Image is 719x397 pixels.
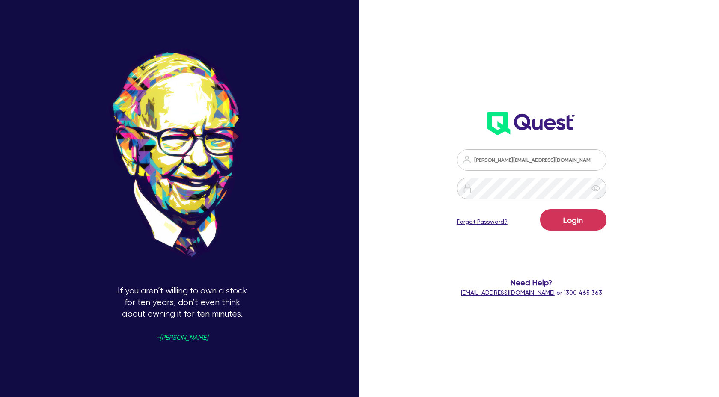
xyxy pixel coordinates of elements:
[461,289,555,296] a: [EMAIL_ADDRESS][DOMAIN_NAME]
[462,183,472,193] img: icon-password
[156,335,208,341] span: -[PERSON_NAME]
[437,277,626,288] span: Need Help?
[591,184,600,193] span: eye
[461,289,602,296] span: or 1300 465 363
[540,209,606,231] button: Login
[462,154,472,165] img: icon-password
[457,217,508,226] a: Forgot Password?
[487,112,575,135] img: wH2k97JdezQIQAAAABJRU5ErkJggg==
[457,149,606,171] input: Email address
